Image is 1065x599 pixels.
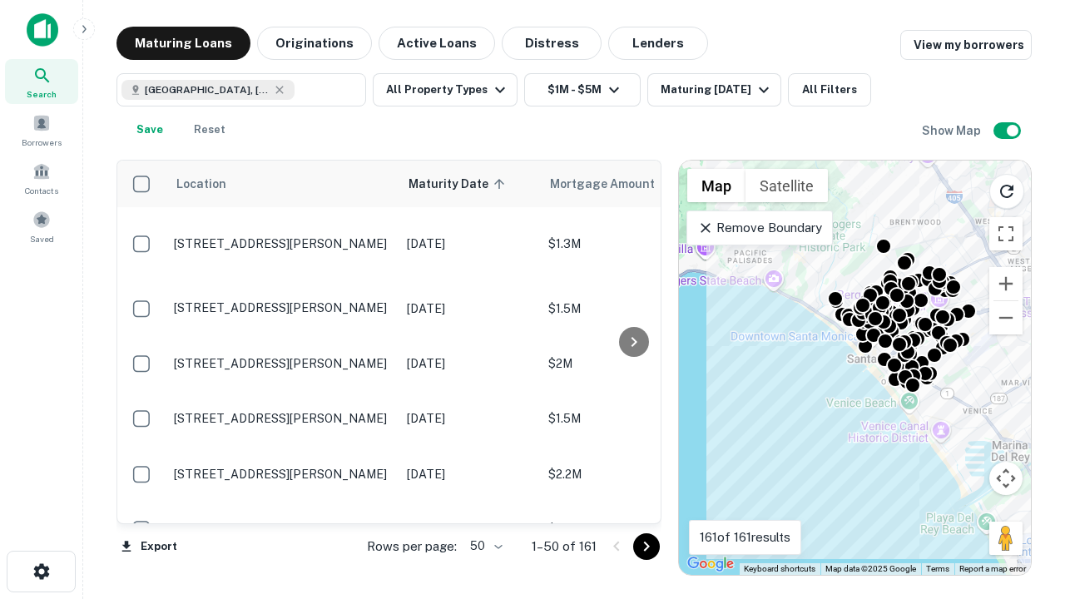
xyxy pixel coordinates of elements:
p: $1.5M [548,409,715,428]
div: 0 0 [679,161,1031,575]
button: Export [116,534,181,559]
button: Map camera controls [989,462,1023,495]
th: Location [166,161,399,207]
th: Maturity Date [399,161,540,207]
p: [STREET_ADDRESS][PERSON_NAME] [174,300,390,315]
p: [DATE] [407,299,532,318]
p: Rows per page: [367,537,457,557]
a: Contacts [5,156,78,200]
button: Maturing [DATE] [647,73,781,106]
button: Toggle fullscreen view [989,217,1023,250]
a: Report a map error [959,564,1026,573]
button: Active Loans [379,27,495,60]
p: [STREET_ADDRESS][PERSON_NAME] [174,411,390,426]
button: All Filters [788,73,871,106]
span: Maturity Date [409,174,510,194]
p: Remove Boundary [697,218,821,238]
p: [DATE] [407,409,532,428]
button: Save your search to get updates of matches that match your search criteria. [123,113,176,146]
button: Show satellite imagery [745,169,828,202]
img: Google [683,553,738,575]
button: Lenders [608,27,708,60]
span: Search [27,87,57,101]
p: $2.2M [548,465,715,483]
span: Map data ©2025 Google [825,564,916,573]
button: Go to next page [633,533,660,560]
p: 1–50 of 161 [532,537,597,557]
span: Location [176,174,226,194]
span: Saved [30,232,54,245]
span: Mortgage Amount [550,174,676,194]
h6: Show Map [922,121,983,140]
span: Borrowers [22,136,62,149]
a: Saved [5,204,78,249]
span: [GEOGRAPHIC_DATA], [GEOGRAPHIC_DATA], [GEOGRAPHIC_DATA] [145,82,270,97]
a: Search [5,59,78,104]
button: Keyboard shortcuts [744,563,815,575]
p: $2M [548,354,715,373]
p: [STREET_ADDRESS][PERSON_NAME] [174,467,390,482]
p: $1.3M [548,235,715,253]
p: 161 of 161 results [700,527,790,547]
p: [DATE] [407,520,532,538]
p: [STREET_ADDRESS][PERSON_NAME] [174,522,390,537]
div: Maturing [DATE] [661,80,774,100]
button: Zoom in [989,267,1023,300]
button: Originations [257,27,372,60]
p: [DATE] [407,465,532,483]
button: Maturing Loans [116,27,250,60]
p: $1.3M [548,520,715,538]
span: Contacts [25,184,58,197]
a: Terms (opens in new tab) [926,564,949,573]
a: Borrowers [5,107,78,152]
button: Reload search area [989,174,1024,209]
p: [STREET_ADDRESS][PERSON_NAME] [174,236,390,251]
button: Show street map [687,169,745,202]
th: Mortgage Amount [540,161,723,207]
p: $1.5M [548,299,715,318]
button: Reset [183,113,236,146]
button: All Property Types [373,73,518,106]
a: Open this area in Google Maps (opens a new window) [683,553,738,575]
div: 50 [463,534,505,558]
p: [STREET_ADDRESS][PERSON_NAME] [174,356,390,371]
button: $1M - $5M [524,73,641,106]
button: Distress [502,27,602,60]
button: Zoom out [989,301,1023,334]
p: [DATE] [407,354,532,373]
img: capitalize-icon.png [27,13,58,47]
a: View my borrowers [900,30,1032,60]
iframe: Chat Widget [982,466,1065,546]
p: [DATE] [407,235,532,253]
